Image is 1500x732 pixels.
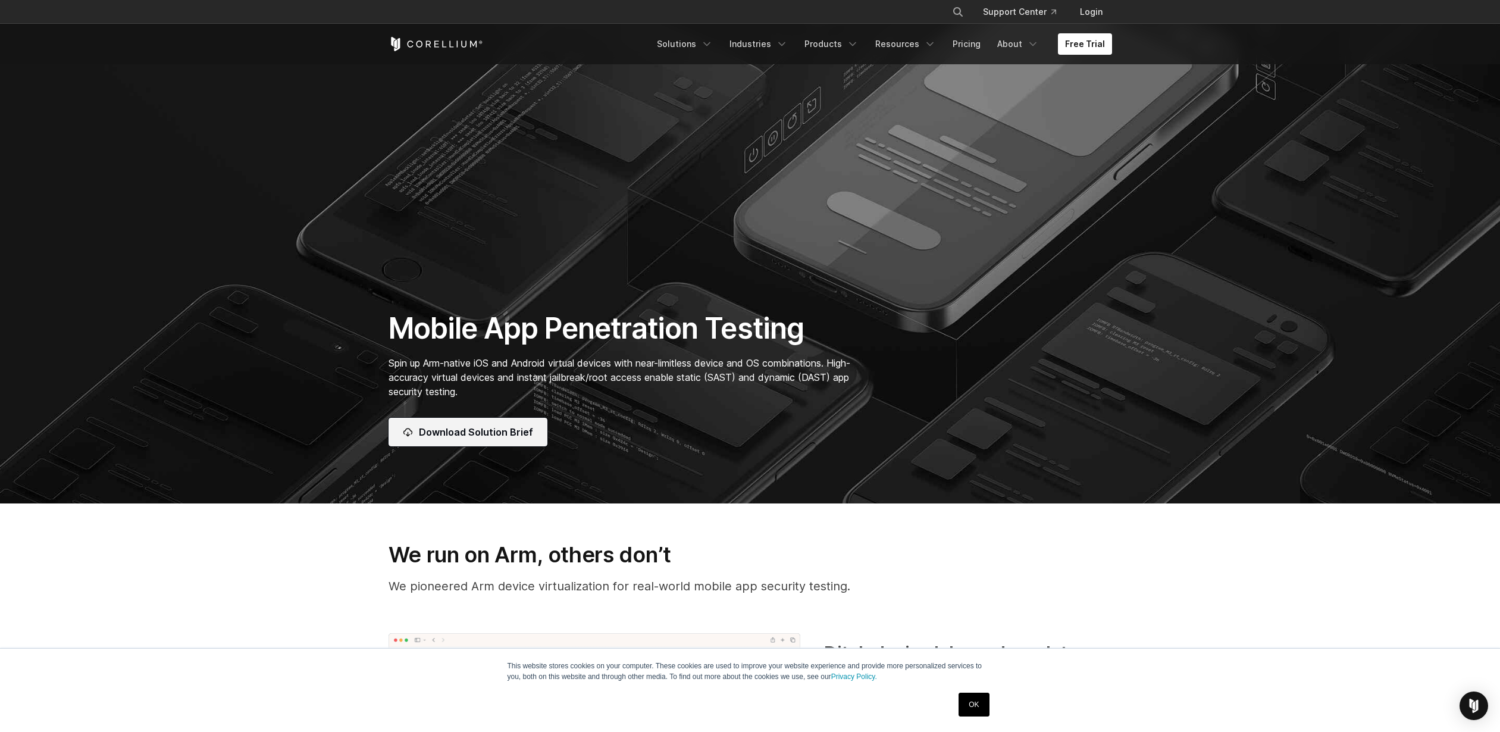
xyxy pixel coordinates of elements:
[797,33,866,55] a: Products
[959,693,989,717] a: OK
[389,542,1112,568] h3: We run on Arm, others don’t
[1460,692,1488,720] div: Open Intercom Messenger
[722,33,795,55] a: Industries
[389,311,863,346] h1: Mobile App Penetration Testing
[1070,1,1112,23] a: Login
[419,425,533,439] span: Download Solution Brief
[650,33,720,55] a: Solutions
[389,418,547,446] a: Download Solution Brief
[1058,33,1112,55] a: Free Trial
[650,33,1112,55] div: Navigation Menu
[389,357,850,398] span: Spin up Arm-native iOS and Android virtual devices with near-limitless device and OS combinations...
[945,33,988,55] a: Pricing
[508,661,993,682] p: This website stores cookies on your computer. These cookies are used to improve your website expe...
[947,1,969,23] button: Search
[824,642,1111,665] h3: Ditch device labs and emulators
[389,577,1112,595] p: We pioneered Arm device virtualization for real-world mobile app security testing.
[389,37,483,51] a: Corellium Home
[938,1,1112,23] div: Navigation Menu
[990,33,1046,55] a: About
[973,1,1066,23] a: Support Center
[831,672,877,681] a: Privacy Policy.
[868,33,943,55] a: Resources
